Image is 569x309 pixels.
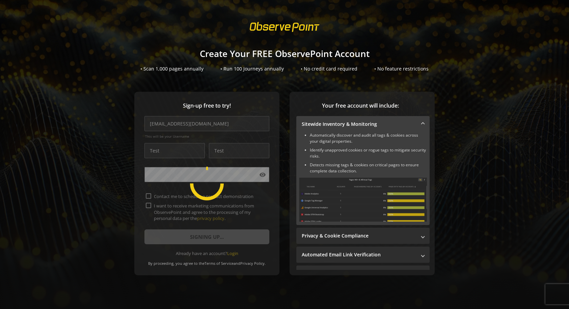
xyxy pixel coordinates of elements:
[296,228,430,244] mat-expansion-panel-header: Privacy & Cookie Compliance
[310,162,427,174] li: Detects missing tags & cookies on critical pages to ensure complete data collection.
[140,65,204,72] div: • Scan 1,000 pages annually
[144,256,269,266] div: By proceeding, you agree to the and .
[240,261,265,266] a: Privacy Policy
[310,132,427,144] li: Automatically discover and audit all tags & cookies across your digital properties.
[220,65,284,72] div: • Run 100 Journeys annually
[301,65,357,72] div: • No credit card required
[302,121,416,128] mat-panel-title: Sitewide Inventory & Monitoring
[374,65,429,72] div: • No feature restrictions
[302,232,416,239] mat-panel-title: Privacy & Cookie Compliance
[296,102,425,110] span: Your free account will include:
[205,261,234,266] a: Terms of Service
[296,247,430,263] mat-expansion-panel-header: Automated Email Link Verification
[302,251,416,258] mat-panel-title: Automated Email Link Verification
[296,116,430,132] mat-expansion-panel-header: Sitewide Inventory & Monitoring
[310,147,427,159] li: Identify unapproved cookies or rogue tags to mitigate security risks.
[144,102,269,110] span: Sign-up free to try!
[299,177,427,222] img: Sitewide Inventory & Monitoring
[296,132,430,225] div: Sitewide Inventory & Monitoring
[296,265,430,282] mat-expansion-panel-header: Performance Monitoring with Web Vitals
